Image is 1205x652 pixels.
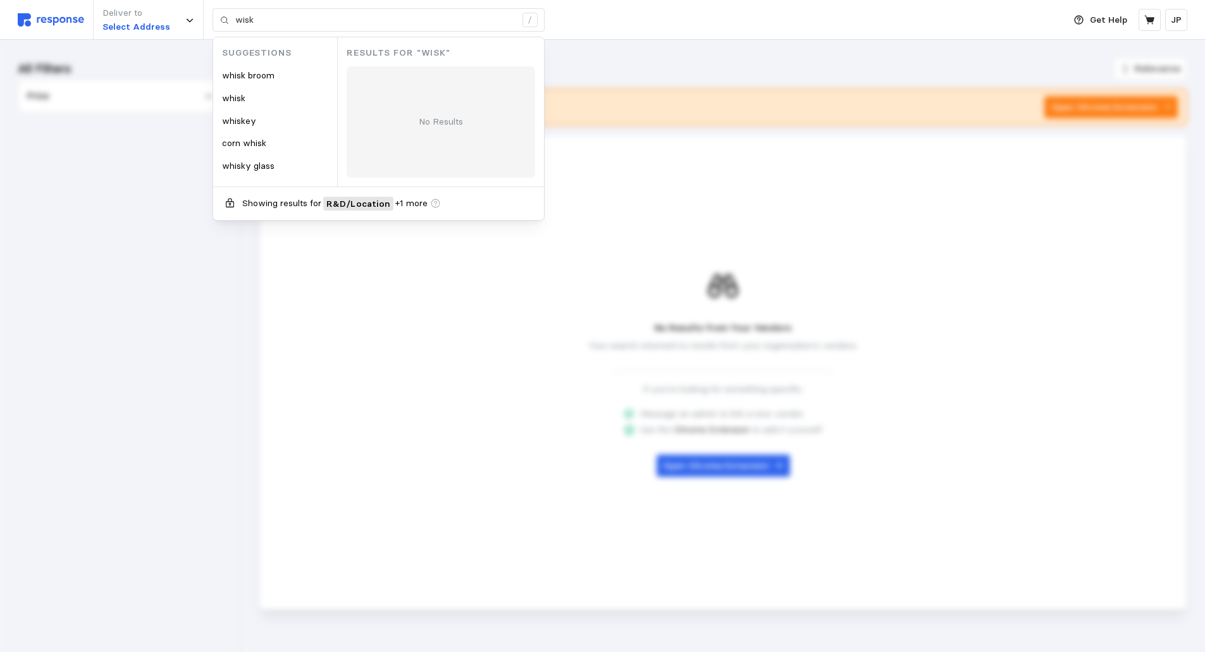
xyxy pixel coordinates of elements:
[1165,9,1187,31] button: JP
[18,13,84,27] img: svg%3e
[419,115,463,129] p: No Results
[222,160,275,171] span: whisky glass
[242,197,321,211] p: Showing results for
[222,46,337,60] p: Suggestions
[1090,13,1127,27] p: Get Help
[326,197,391,211] span: R&D / Location
[222,70,275,81] span: whisk broom
[347,46,544,58] p: Results for "wisk"
[235,9,516,32] input: Search for a product name or SKU
[102,20,170,34] p: Select Address
[222,137,266,149] span: corn whisk
[222,92,245,104] span: whisk
[395,197,428,211] span: + 1 more
[102,6,170,20] p: Deliver to
[1066,8,1135,32] button: Get Help
[522,13,538,28] div: /
[1171,13,1182,27] p: JP
[222,115,256,126] span: whiskey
